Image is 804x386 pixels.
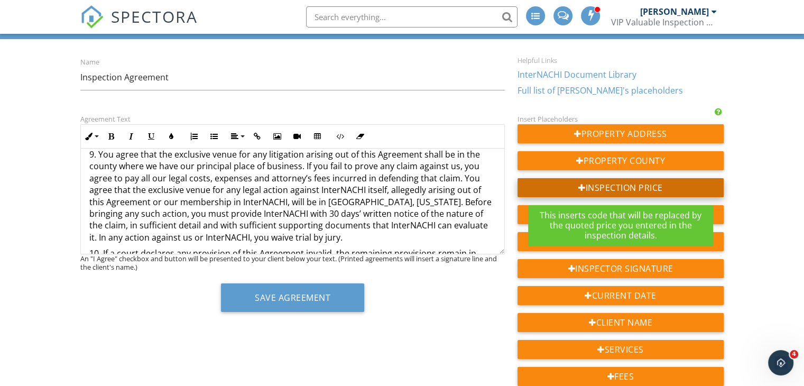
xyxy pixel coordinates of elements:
label: Insert Placeholders [517,114,578,124]
button: Ordered List [184,126,204,146]
div: Services [517,340,724,359]
a: Full list of [PERSON_NAME]'s placeholders [517,85,683,96]
div: An "I Agree" checkbox and button will be presented to your client below your text. (Printed agree... [80,254,505,271]
button: Underline (Ctrl+U) [141,126,161,146]
button: Colors [161,126,181,146]
div: Inspection Price [517,178,724,197]
label: Name [80,58,99,67]
div: VIP Valuable Inspection Profession [611,17,717,27]
button: Align [227,126,247,146]
button: Bold (Ctrl+B) [101,126,121,146]
div: Inspection Date [517,205,724,224]
div: Inspection Time [517,232,724,251]
div: Inspector Signature [517,259,724,278]
a: SPECTORA [80,14,198,36]
div: Current Date [517,286,724,305]
label: Agreement Text [80,114,131,124]
button: Italic (Ctrl+I) [121,126,141,146]
span: 4 [790,350,798,359]
a: InterNACHI Document Library [517,69,636,80]
div: [PERSON_NAME] [640,6,709,17]
button: Save Agreement [221,283,364,312]
p: 9. You agree that the exclusive venue for any litigation arising out of this Agreement shall be i... [89,149,496,243]
div: Helpful Links [517,56,724,65]
p: 10. If a court declares any provision of this Agreement invalid, the remaining provisions remain ... [89,247,496,342]
button: Insert Link (Ctrl+K) [247,126,267,146]
button: Insert Table [307,126,327,146]
button: Unordered List [204,126,224,146]
div: Fees [517,367,724,386]
div: Property Address [517,124,724,143]
span: SPECTORA [111,5,198,27]
button: Clear Formatting [350,126,370,146]
button: Insert Video [287,126,307,146]
div: Client Name [517,313,724,332]
input: Search everything... [306,6,517,27]
div: Property County [517,151,724,170]
iframe: Intercom live chat [768,350,793,375]
button: Insert Image (Ctrl+P) [267,126,287,146]
img: The Best Home Inspection Software - Spectora [80,5,104,29]
button: Code View [330,126,350,146]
